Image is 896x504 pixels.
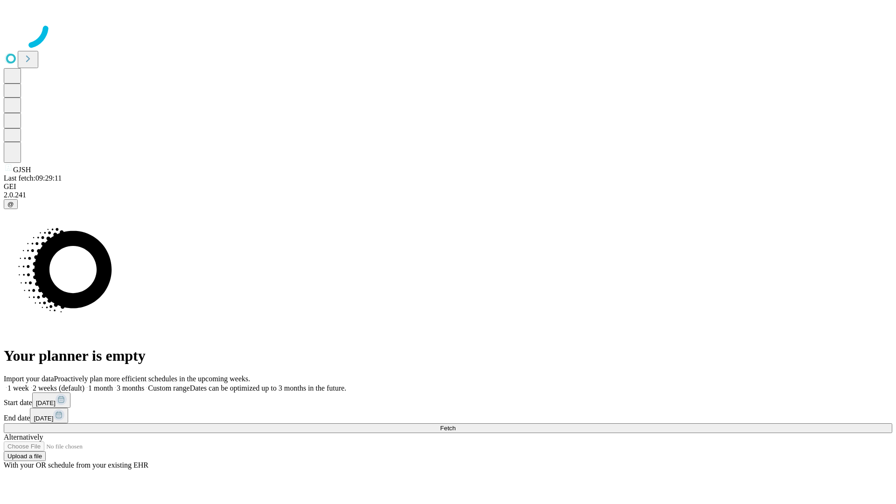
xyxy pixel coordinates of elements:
[7,384,29,392] span: 1 week
[4,347,892,364] h1: Your planner is empty
[4,408,892,423] div: End date
[190,384,346,392] span: Dates can be optimized up to 3 months in the future.
[7,201,14,208] span: @
[440,425,455,432] span: Fetch
[30,408,68,423] button: [DATE]
[33,384,84,392] span: 2 weeks (default)
[32,392,70,408] button: [DATE]
[4,199,18,209] button: @
[117,384,144,392] span: 3 months
[88,384,113,392] span: 1 month
[4,461,148,469] span: With your OR schedule from your existing EHR
[4,423,892,433] button: Fetch
[148,384,189,392] span: Custom range
[4,191,892,199] div: 2.0.241
[34,415,53,422] span: [DATE]
[4,392,892,408] div: Start date
[4,174,62,182] span: Last fetch: 09:29:11
[54,375,250,383] span: Proactively plan more efficient schedules in the upcoming weeks.
[4,182,892,191] div: GEI
[4,433,43,441] span: Alternatively
[36,399,56,406] span: [DATE]
[4,451,46,461] button: Upload a file
[4,375,54,383] span: Import your data
[13,166,31,174] span: GJSH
